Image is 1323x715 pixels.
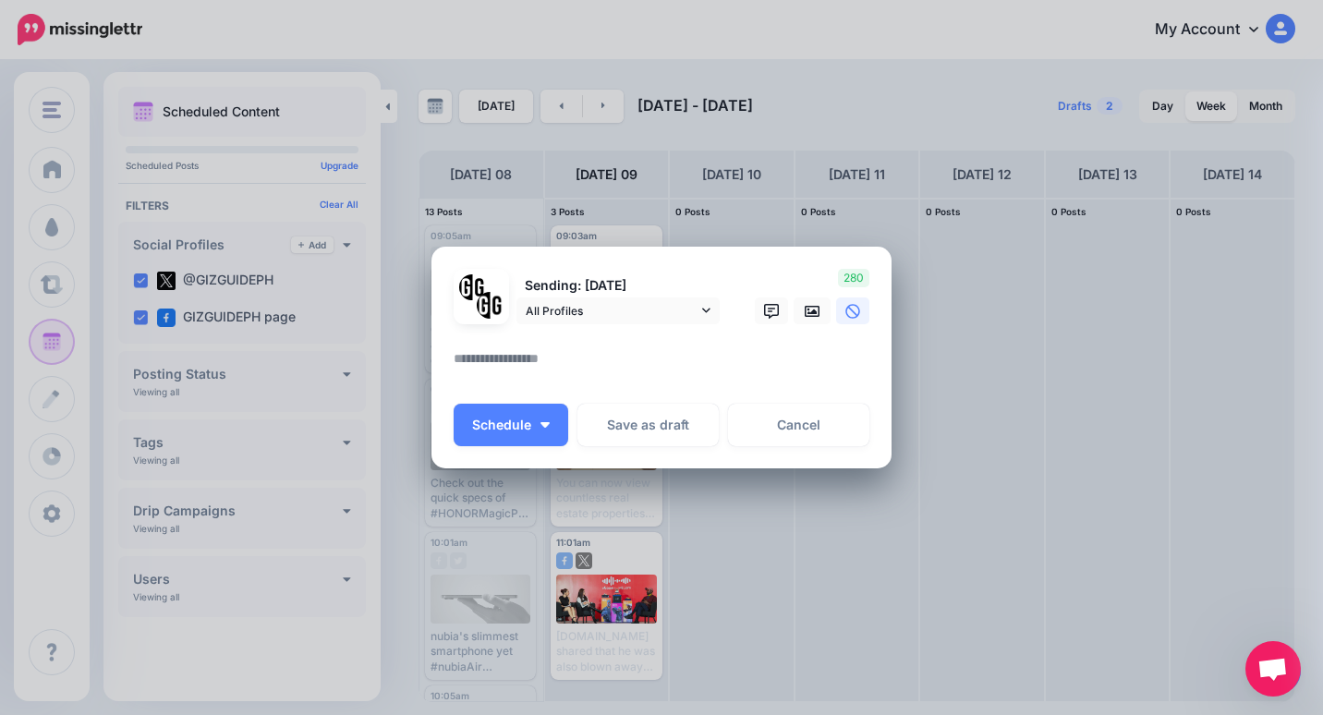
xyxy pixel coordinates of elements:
img: 353459792_649996473822713_4483302954317148903_n-bsa138318.png [459,274,486,301]
span: All Profiles [526,301,698,321]
img: JT5sWCfR-79925.png [477,292,504,319]
span: Schedule [472,418,531,431]
img: arrow-down-white.png [540,422,550,428]
a: Cancel [728,404,869,446]
p: Sending: [DATE] [516,275,720,297]
button: Schedule [454,404,568,446]
span: 280 [838,269,869,287]
a: All Profiles [516,297,720,324]
button: Save as draft [577,404,719,446]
